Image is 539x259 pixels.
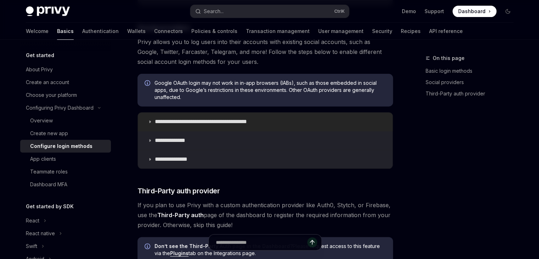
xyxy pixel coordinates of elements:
[20,76,111,89] a: Create an account
[246,23,310,40] a: Transaction management
[82,23,119,40] a: Authentication
[30,155,56,163] div: App clients
[372,23,392,40] a: Security
[401,23,421,40] a: Recipes
[154,23,183,40] a: Connectors
[57,23,74,40] a: Basics
[20,63,111,76] a: About Privy
[307,237,317,247] button: Send message
[26,78,69,87] div: Create an account
[20,89,111,101] a: Choose your platform
[20,127,111,140] a: Create new app
[433,54,465,62] span: On this page
[216,235,307,250] input: Ask a question...
[30,167,68,176] div: Teammate roles
[20,153,111,165] a: App clients
[204,7,224,16] div: Search...
[20,114,111,127] a: Overview
[26,65,53,74] div: About Privy
[127,23,146,40] a: Wallets
[20,165,111,178] a: Teammate roles
[20,178,111,191] a: Dashboard MFA
[426,65,519,77] a: Basic login methods
[425,8,444,15] a: Support
[137,37,393,67] span: Privy allows you to log users into their accounts with existing social accounts, such as Google, ...
[20,101,111,114] button: Toggle Configuring Privy Dashboard section
[30,129,68,138] div: Create new app
[402,8,416,15] a: Demo
[502,6,513,17] button: Toggle dark mode
[26,202,74,211] h5: Get started by SDK
[137,200,393,230] span: If you plan to use Privy with a custom authentication provider like Auth0, Stytch, or Firebase, u...
[26,91,77,99] div: Choose your platform
[157,211,204,219] strong: Third-Party auth
[191,23,237,40] a: Policies & controls
[137,186,220,196] span: Third-Party auth provider
[155,79,386,101] span: Google OAuth login may not work in in-app browsers (IABs), such as those embedded in social apps,...
[26,23,49,40] a: Welcome
[26,51,54,60] h5: Get started
[30,116,53,125] div: Overview
[30,142,92,150] div: Configure login methods
[426,88,519,99] a: Third-Party auth provider
[20,227,111,240] button: Toggle React native section
[20,214,111,227] button: Toggle React section
[30,180,67,189] div: Dashboard MFA
[334,9,345,14] span: Ctrl K
[145,80,152,87] svg: Info
[26,216,39,225] div: React
[26,242,37,250] div: Swift
[26,6,70,16] img: dark logo
[458,8,485,15] span: Dashboard
[26,229,55,238] div: React native
[429,23,463,40] a: API reference
[20,140,111,153] a: Configure login methods
[426,77,519,88] a: Social providers
[318,23,364,40] a: User management
[20,240,111,253] button: Toggle Swift section
[190,5,349,18] button: Open search
[26,104,94,112] div: Configuring Privy Dashboard
[453,6,496,17] a: Dashboard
